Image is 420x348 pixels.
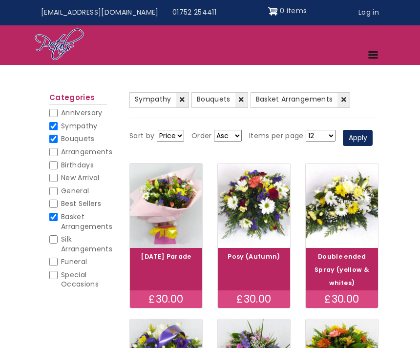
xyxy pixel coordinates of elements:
[49,93,107,105] h2: Categories
[61,173,100,183] span: New Arrival
[306,164,378,248] img: Double ended Spray (yellow & whites)
[61,121,98,131] span: Sympathy
[343,130,373,146] button: Apply
[61,186,89,196] span: General
[191,130,212,142] label: Order
[129,130,154,142] label: Sort by
[218,290,290,308] div: £30.00
[315,252,369,287] a: Double ended Spray (yellow & whites)
[129,92,189,108] a: Sympathy
[61,134,95,143] span: Bouquets
[251,92,351,108] a: Basket Arrangements
[130,164,202,248] img: Carnival Parade
[135,94,171,104] span: Sympathy
[34,3,166,22] a: [EMAIL_ADDRESS][DOMAIN_NAME]
[197,94,231,104] span: Bouquets
[352,3,386,22] a: Log in
[61,160,94,170] span: Birthdays
[191,92,248,108] a: Bouquets
[61,212,112,231] span: Basket Arrangements
[166,3,223,22] a: 01752 254411
[61,147,112,157] span: Arrangements
[218,164,290,248] img: Posy (Autumn)
[306,290,378,308] div: £30.00
[61,108,103,118] span: Anniversary
[228,252,280,261] a: Posy (Autumn)
[141,252,191,261] a: [DATE] Parade
[61,234,112,254] span: Silk Arrangements
[130,290,202,308] div: £30.00
[280,6,307,16] span: 0 items
[61,257,87,266] span: Funeral
[268,3,307,19] a: Shopping cart 0 items
[34,28,84,62] img: Home
[61,270,99,289] span: Special Occasions
[256,94,333,104] span: Basket Arrangements
[249,130,304,142] label: Items per page
[268,3,278,19] img: Shopping cart
[61,199,101,208] span: Best Sellers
